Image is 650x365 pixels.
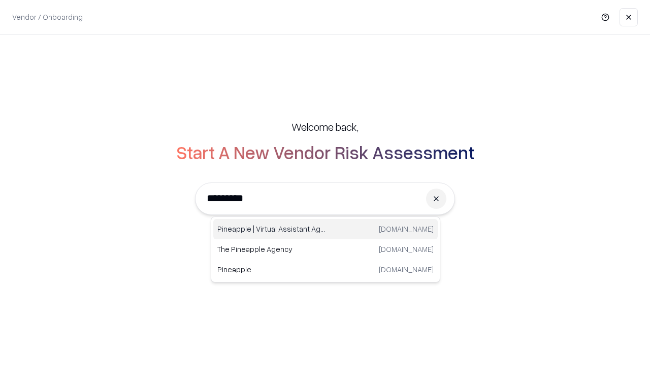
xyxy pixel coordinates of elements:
p: [DOMAIN_NAME] [379,224,434,234]
p: Pineapple [217,264,326,275]
p: Vendor / Onboarding [12,12,83,22]
p: [DOMAIN_NAME] [379,244,434,254]
h2: Start A New Vendor Risk Assessment [176,142,474,162]
div: Suggestions [211,216,440,282]
p: [DOMAIN_NAME] [379,264,434,275]
h5: Welcome back, [291,120,359,134]
p: Pineapple | Virtual Assistant Agency [217,224,326,234]
p: The Pineapple Agency [217,244,326,254]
